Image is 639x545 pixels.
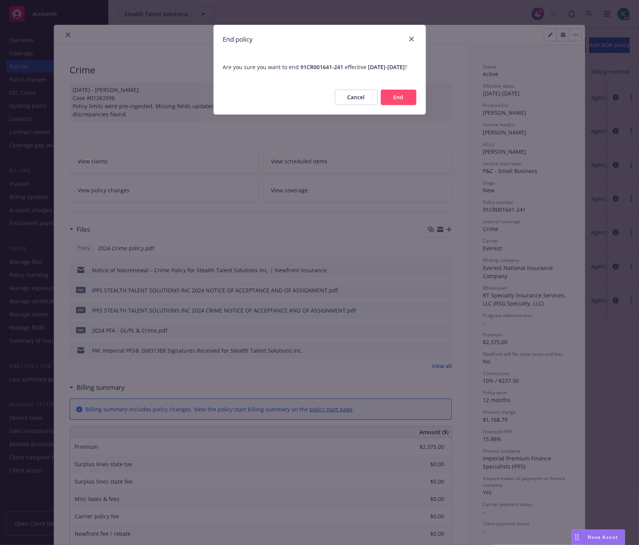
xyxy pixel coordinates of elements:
[223,34,253,44] h1: End policy
[214,54,426,80] span: Are you sure you want to end effective ?
[301,63,344,71] span: 91CR001641-241
[407,34,416,44] a: close
[335,90,378,105] button: Cancel
[572,530,582,545] div: Drag to move
[368,63,405,71] span: [DATE] - [DATE]
[381,90,416,105] button: End
[572,530,625,545] button: Nova Assist
[588,534,619,540] span: Nova Assist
